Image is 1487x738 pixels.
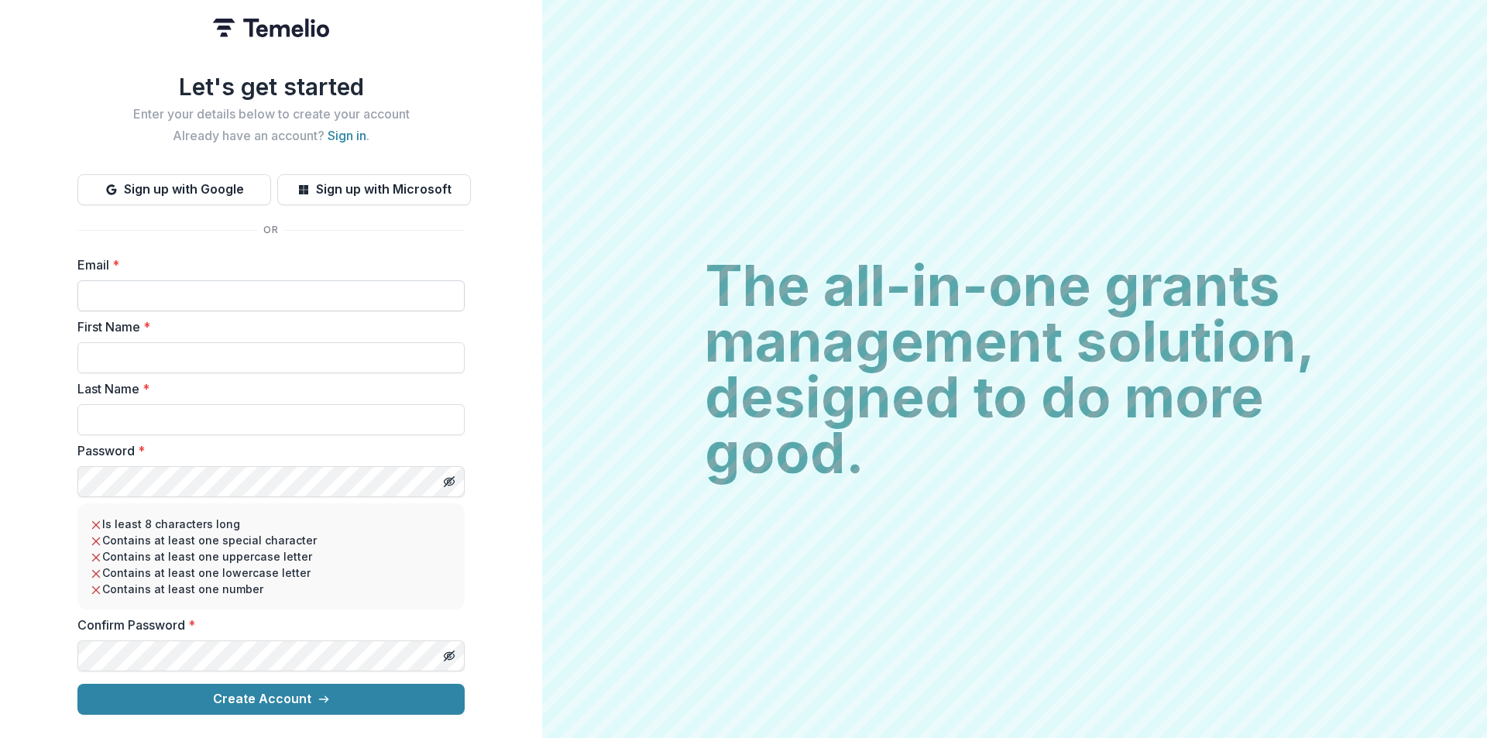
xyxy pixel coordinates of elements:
[437,644,462,668] button: Toggle password visibility
[77,379,455,398] label: Last Name
[77,318,455,336] label: First Name
[77,73,465,101] h1: Let's get started
[77,616,455,634] label: Confirm Password
[90,516,452,532] li: Is least 8 characters long
[277,174,471,205] button: Sign up with Microsoft
[90,581,452,597] li: Contains at least one number
[328,128,366,143] a: Sign in
[77,174,271,205] button: Sign up with Google
[77,129,465,143] h2: Already have an account? .
[437,469,462,494] button: Toggle password visibility
[77,684,465,715] button: Create Account
[77,107,465,122] h2: Enter your details below to create your account
[90,532,452,548] li: Contains at least one special character
[213,19,329,37] img: Temelio
[77,256,455,274] label: Email
[90,548,452,565] li: Contains at least one uppercase letter
[90,565,452,581] li: Contains at least one lowercase letter
[77,441,455,460] label: Password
